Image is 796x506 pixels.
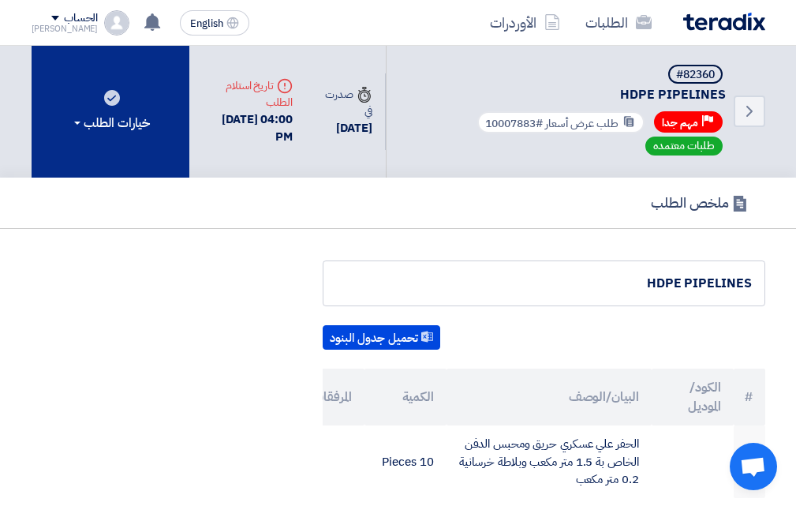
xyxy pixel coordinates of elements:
div: الحساب [64,12,98,25]
div: HDPE PIPELINES [336,274,752,293]
th: البيان/الوصف [447,369,652,425]
div: خيارات الطلب [71,114,150,133]
div: #82360 [676,69,715,81]
img: profile_test.png [104,10,129,36]
span: طلبات معتمده [653,137,715,154]
button: English [180,10,249,36]
th: الكمية [364,369,447,425]
span: English [190,18,223,29]
button: تحميل جدول البنود [323,325,440,350]
div: [PERSON_NAME] [32,24,99,33]
button: خيارات الطلب [32,46,189,178]
div: صدرت في [318,86,372,119]
th: # [734,369,765,425]
span: #10007883 [485,115,543,132]
span: HDPE PIPELINES [473,87,726,103]
h5: ملخص الطلب [651,193,748,212]
a: الطلبات [573,4,664,41]
a: الأوردرات [477,4,573,41]
div: [DATE] 04:00 PM [202,111,293,146]
div: Open chat [730,443,777,490]
td: 1 [734,425,765,498]
div: تاريخ استلام الطلب [202,77,293,111]
span: طلب عرض أسعار [545,115,618,132]
span: مهم جدا [662,115,698,130]
img: Teradix logo [683,13,765,31]
th: الكود/الموديل [652,369,734,425]
div: [DATE] [318,119,372,137]
td: 10 Pieces [364,425,447,498]
th: المرفقات [282,369,364,425]
a: ملخص الطلب [633,178,765,228]
td: الحفر علي عسكري حريق ومحبس الدفن الخاص بة 1.5 متر مكعب وبلاطة خرسانية 0.2 متر مكعب [447,425,652,498]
